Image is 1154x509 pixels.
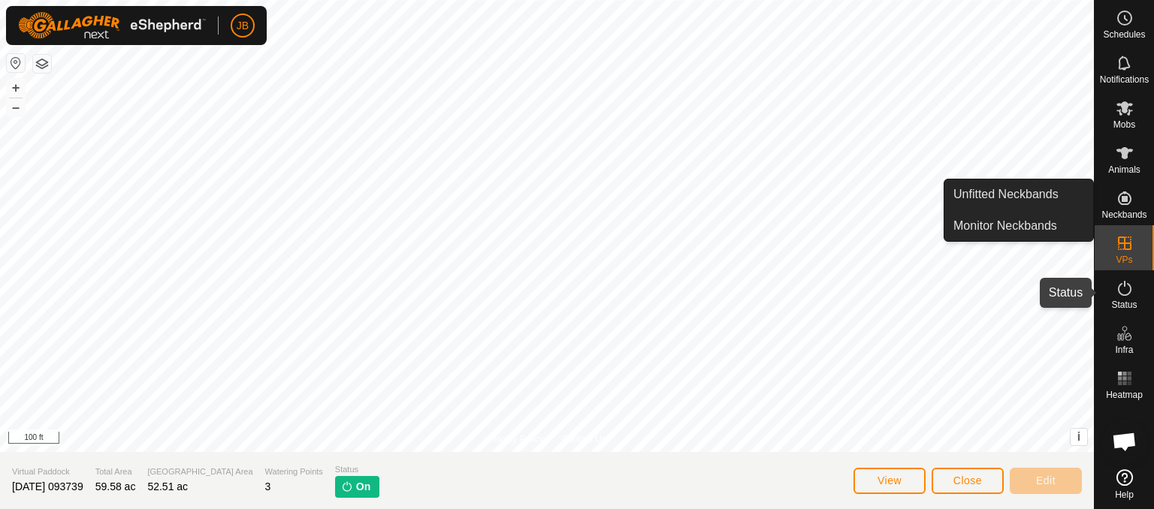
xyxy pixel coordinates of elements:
button: Reset Map [7,54,25,72]
a: Monitor Neckbands [944,211,1093,241]
span: Virtual Paddock [12,465,83,478]
span: JB [237,18,249,34]
button: Map Layers [33,55,51,73]
button: + [7,79,25,97]
a: Help [1095,463,1154,505]
span: Neckbands [1101,210,1146,219]
span: Watering Points [265,465,323,478]
span: 52.51 ac [147,480,188,492]
span: View [878,474,902,486]
a: Privacy Policy [488,432,544,446]
span: 59.58 ac [95,480,136,492]
button: View [853,468,926,494]
span: Infra [1115,345,1133,354]
span: [GEOGRAPHIC_DATA] Area [147,465,252,478]
span: Mobs [1113,120,1135,129]
button: – [7,98,25,116]
span: Notifications [1100,75,1149,84]
a: Unfitted Neckbands [944,179,1093,209]
img: turn-on [341,480,353,492]
span: Schedules [1103,30,1145,39]
div: Open chat [1102,419,1147,464]
span: Close [953,474,982,486]
span: i [1077,430,1080,443]
span: 3 [265,480,271,492]
span: [DATE] 093739 [12,480,83,492]
a: Contact Us [562,432,606,446]
span: Unfitted Neckbands [953,185,1059,203]
span: Help [1115,490,1134,499]
span: Edit [1036,474,1056,486]
span: Status [335,463,379,476]
button: i [1071,429,1087,445]
span: Heatmap [1106,390,1143,399]
button: Edit [1010,468,1082,494]
span: On [356,479,370,495]
span: VPs [1116,255,1132,264]
img: Gallagher Logo [18,12,206,39]
span: Monitor Neckbands [953,217,1057,235]
span: Total Area [95,465,136,478]
span: Animals [1108,165,1140,174]
span: Status [1111,300,1137,309]
button: Close [932,468,1004,494]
